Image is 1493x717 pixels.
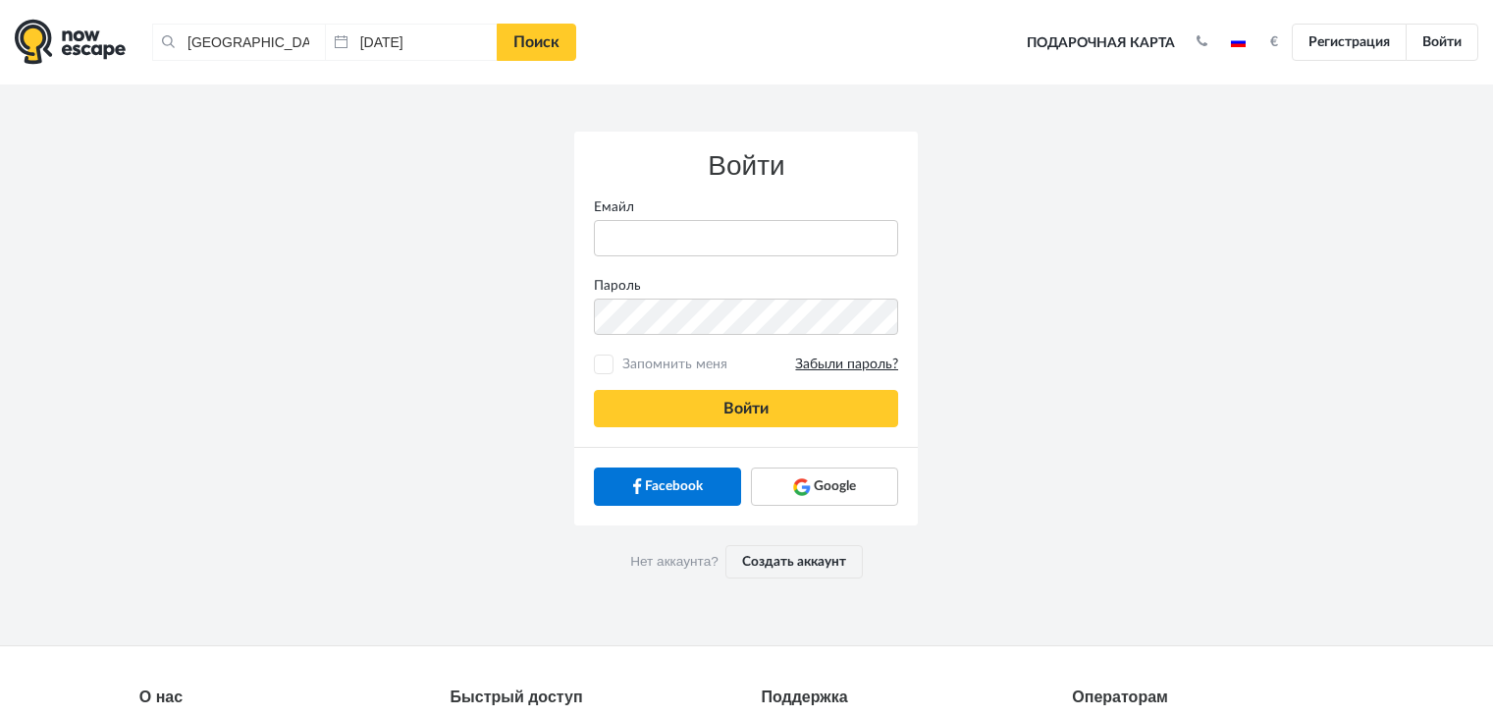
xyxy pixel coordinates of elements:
div: О нас [139,686,421,709]
strong: € [1270,35,1278,49]
a: Google [751,468,898,505]
div: Поддержка [761,686,1042,709]
a: Подарочная карта [1020,22,1182,65]
input: Город или название квеста [152,24,325,61]
label: Пароль [579,276,913,296]
button: Войти [594,390,898,427]
a: Забыли пароль? [795,356,898,374]
div: Быстрый доступ [451,686,732,709]
a: Войти [1406,24,1478,61]
a: Создать аккаунт [725,545,863,579]
span: Google [814,476,856,496]
label: Емайл [579,197,913,217]
a: Регистрация [1292,24,1407,61]
span: Facebook [645,476,703,496]
span: Запомнить меня [617,355,898,374]
button: € [1260,32,1288,52]
h3: Войти [594,151,898,182]
div: Нет аккаунта? [574,525,918,598]
a: Facebook [594,468,741,505]
a: Поиск [497,24,576,61]
input: Дата [325,24,498,61]
img: logo [15,19,126,65]
input: Запомнить меняЗабыли пароль? [598,358,611,371]
img: ru.jpg [1231,37,1246,47]
div: Операторам [1072,686,1354,709]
